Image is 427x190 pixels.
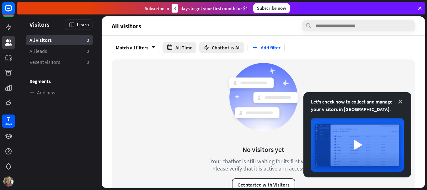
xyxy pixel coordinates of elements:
div: Let's check how to collect and manage your visitors in [GEOGRAPHIC_DATA]. [311,98,404,113]
button: All Time [163,42,196,53]
div: Subscribe now [253,3,290,13]
a: All leads 0 [26,46,93,56]
div: 7 [7,116,10,122]
img: image [311,118,404,172]
div: No visitors yet [243,145,284,154]
h3: Segments [26,78,93,84]
div: 3 [172,4,178,13]
button: Add filter [248,42,285,53]
aside: 0 [87,48,89,54]
span: All [235,44,241,51]
span: Chatbot [212,44,229,51]
aside: 0 [87,59,89,65]
div: Your chatbot is still waiting for its first visitor. Please verify that it is active and accessible. [199,158,328,172]
span: All visitors [29,37,52,43]
a: Recent visitors 0 [26,57,93,67]
a: Add new [26,87,93,98]
i: arrow_down [148,46,155,49]
aside: 0 [87,37,89,43]
button: Open LiveChat chat widget [5,3,24,21]
span: is [231,44,234,51]
div: Subscribe in days to get your first month for $1 [145,4,248,13]
span: All visitors [112,22,141,30]
span: Recent visitors [29,59,60,65]
span: Learn [77,21,89,27]
a: 7 days [2,115,15,128]
span: All leads [29,48,47,54]
div: Match all filters [112,42,159,53]
div: days [5,122,12,126]
span: Visitors [29,21,50,28]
